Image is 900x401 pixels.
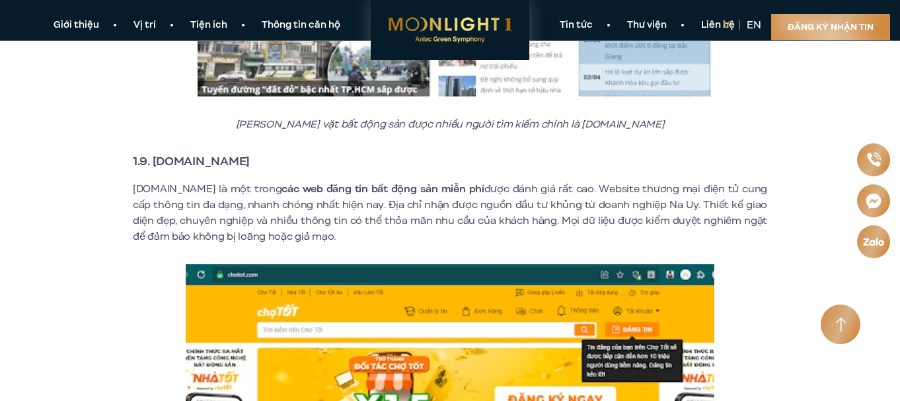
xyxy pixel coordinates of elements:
a: Vị trí [116,18,173,32]
img: Messenger icon [866,193,881,209]
a: Thư viện [610,18,684,32]
em: [PERSON_NAME] vặt bất động sản được nhiều người tìm kiếm chính là [DOMAIN_NAME] [236,117,665,131]
img: Zalo icon [862,238,884,246]
a: Tiện ích [173,18,244,32]
img: Arrow icon [835,317,846,332]
a: Đăng ký nhận tin [771,14,890,40]
p: [DOMAIN_NAME] là một trong được đánh giá rất cao. Website thương mại điện tử cung cấp thông tin đ... [133,181,767,244]
a: Giới thiệu [36,18,116,32]
a: vi [723,18,733,32]
a: en [747,18,761,32]
a: Thông tin căn hộ [244,18,357,32]
a: Liên hệ [684,18,752,32]
strong: các web đăng tin bất động sản miễn phí [281,182,484,196]
img: Phone icon [866,153,880,166]
a: Tin tức [543,18,610,32]
strong: 1.9. [DOMAIN_NAME] [133,153,250,170]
